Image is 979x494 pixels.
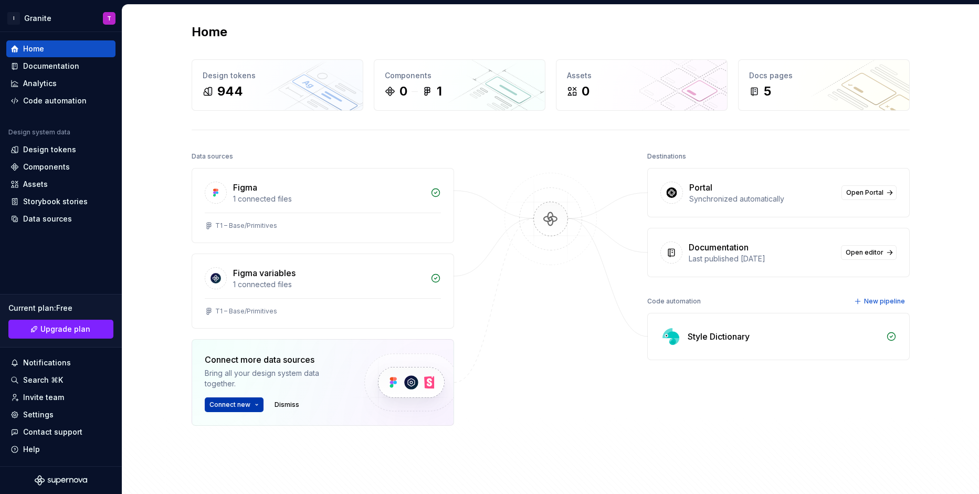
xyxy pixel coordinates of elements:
[192,149,233,164] div: Data sources
[399,83,407,100] div: 0
[841,185,897,200] a: Open Portal
[23,78,57,89] div: Analytics
[846,248,883,257] span: Open editor
[6,159,115,175] a: Components
[841,245,897,260] a: Open editor
[23,61,79,71] div: Documentation
[749,70,899,81] div: Docs pages
[647,294,701,309] div: Code automation
[23,392,64,403] div: Invite team
[6,441,115,458] button: Help
[203,70,352,81] div: Design tokens
[689,241,749,254] div: Documentation
[6,406,115,423] a: Settings
[23,96,87,106] div: Code automation
[764,83,771,100] div: 5
[6,193,115,210] a: Storybook stories
[437,83,442,100] div: 1
[233,181,257,194] div: Figma
[270,397,304,412] button: Dismiss
[6,389,115,406] a: Invite team
[567,70,717,81] div: Assets
[689,254,835,264] div: Last published [DATE]
[6,354,115,371] button: Notifications
[205,397,264,412] button: Connect new
[209,401,250,409] span: Connect new
[6,424,115,440] button: Contact support
[24,13,51,24] div: Granite
[6,372,115,388] button: Search ⌘K
[6,176,115,193] a: Assets
[23,214,72,224] div: Data sources
[192,254,454,329] a: Figma variables1 connected filesT1 – Base/Primitives
[23,375,63,385] div: Search ⌘K
[215,222,277,230] div: T1 – Base/Primitives
[192,24,227,40] h2: Home
[23,409,54,420] div: Settings
[689,181,712,194] div: Portal
[107,14,111,23] div: T
[23,179,48,190] div: Assets
[8,303,113,313] div: Current plan : Free
[7,12,20,25] div: I
[738,59,910,111] a: Docs pages5
[864,297,905,306] span: New pipeline
[582,83,589,100] div: 0
[275,401,299,409] span: Dismiss
[647,149,686,164] div: Destinations
[192,59,363,111] a: Design tokens944
[374,59,545,111] a: Components01
[8,320,113,339] a: Upgrade plan
[23,444,40,455] div: Help
[385,70,534,81] div: Components
[6,211,115,227] a: Data sources
[192,168,454,243] a: Figma1 connected filesT1 – Base/Primitives
[23,358,71,368] div: Notifications
[6,141,115,158] a: Design tokens
[215,307,277,316] div: T1 – Base/Primitives
[23,427,82,437] div: Contact support
[23,44,44,54] div: Home
[23,162,70,172] div: Components
[23,144,76,155] div: Design tokens
[217,83,243,100] div: 944
[556,59,728,111] a: Assets0
[233,194,424,204] div: 1 connected files
[851,294,910,309] button: New pipeline
[205,368,346,389] div: Bring all your design system data together.
[689,194,835,204] div: Synchronized automatically
[6,75,115,92] a: Analytics
[2,7,120,29] button: IGraniteT
[6,58,115,75] a: Documentation
[6,92,115,109] a: Code automation
[8,128,70,136] div: Design system data
[846,188,883,197] span: Open Portal
[233,267,296,279] div: Figma variables
[205,353,346,366] div: Connect more data sources
[23,196,88,207] div: Storybook stories
[233,279,424,290] div: 1 connected files
[688,330,750,343] div: Style Dictionary
[6,40,115,57] a: Home
[35,475,87,486] svg: Supernova Logo
[40,324,90,334] span: Upgrade plan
